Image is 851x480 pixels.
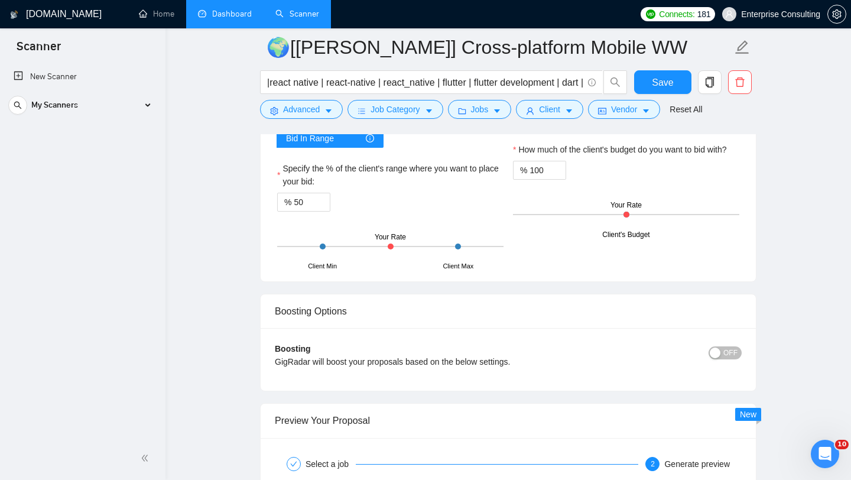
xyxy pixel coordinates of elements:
[275,355,625,368] div: GigRadar will boost your proposals based on the below settings.
[141,452,152,464] span: double-left
[267,75,583,90] input: Search Freelance Jobs...
[275,9,319,19] a: searchScanner
[347,100,443,119] button: barsJob Categorycaret-down
[425,106,433,115] span: caret-down
[275,344,311,353] b: Boosting
[652,75,673,90] span: Save
[728,70,752,94] button: delete
[371,103,420,116] span: Job Category
[835,440,849,449] span: 10
[725,10,733,18] span: user
[827,5,846,24] button: setting
[286,129,334,147] span: Bid In Range
[283,103,320,116] span: Advanced
[602,229,649,241] div: Client's Budget
[448,100,512,119] button: folderJobscaret-down
[358,106,366,115] span: bars
[610,200,642,211] div: Your Rate
[294,193,330,211] input: Specify the % of the client's range where you want to place your bid:
[306,457,356,471] div: Select a job
[735,40,750,55] span: edit
[275,404,742,437] div: Preview Your Proposal
[697,8,710,21] span: 181
[604,77,626,87] span: search
[290,460,297,468] span: check
[526,106,534,115] span: user
[659,8,694,21] span: Connects:
[723,346,738,359] span: OFF
[260,100,343,119] button: settingAdvancedcaret-down
[277,162,504,188] label: Specify the % of the client's range where you want to place your bid:
[275,294,742,328] div: Boosting Options
[198,9,252,19] a: dashboardDashboard
[10,5,18,24] img: logo
[139,9,174,19] a: homeHome
[811,440,839,468] iframe: Intercom live chat
[530,161,566,179] input: How much of the client's budget do you want to bid with?
[603,70,627,94] button: search
[443,261,473,271] div: Client Max
[729,77,751,87] span: delete
[588,100,660,119] button: idcardVendorcaret-down
[698,70,722,94] button: copy
[471,103,489,116] span: Jobs
[828,9,846,19] span: setting
[565,106,573,115] span: caret-down
[4,93,161,122] li: My Scanners
[699,77,721,87] span: copy
[31,93,78,117] span: My Scanners
[611,103,637,116] span: Vendor
[366,134,374,142] span: info-circle
[513,143,727,156] label: How much of the client's budget do you want to bid with?
[651,460,655,468] span: 2
[634,70,691,94] button: Save
[270,106,278,115] span: setting
[324,106,333,115] span: caret-down
[493,106,501,115] span: caret-down
[14,65,151,89] a: New Scanner
[7,38,70,63] span: Scanner
[642,106,650,115] span: caret-down
[827,9,846,19] a: setting
[4,65,161,89] li: New Scanner
[646,9,655,19] img: upwork-logo.png
[670,103,702,116] a: Reset All
[664,457,730,471] div: Generate preview
[598,106,606,115] span: idcard
[588,79,596,86] span: info-circle
[9,101,27,109] span: search
[308,261,337,271] div: Client Min
[375,232,406,243] div: Your Rate
[458,106,466,115] span: folder
[516,100,583,119] button: userClientcaret-down
[539,103,560,116] span: Client
[267,33,732,62] input: Scanner name...
[8,96,27,115] button: search
[740,410,756,419] span: New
